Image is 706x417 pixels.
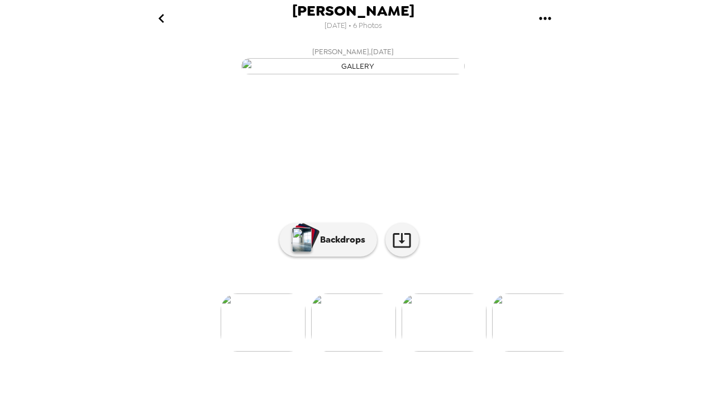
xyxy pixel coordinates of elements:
p: Backdrops [314,233,365,247]
img: gallery [311,293,396,352]
span: [PERSON_NAME] , [DATE] [312,45,394,58]
img: gallery [241,58,465,74]
img: gallery [492,293,577,352]
button: Backdrops [279,223,377,257]
img: gallery [402,293,486,352]
img: gallery [221,293,306,352]
span: [DATE] • 6 Photos [325,18,382,34]
button: [PERSON_NAME],[DATE] [130,42,576,78]
span: [PERSON_NAME] [292,3,414,18]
